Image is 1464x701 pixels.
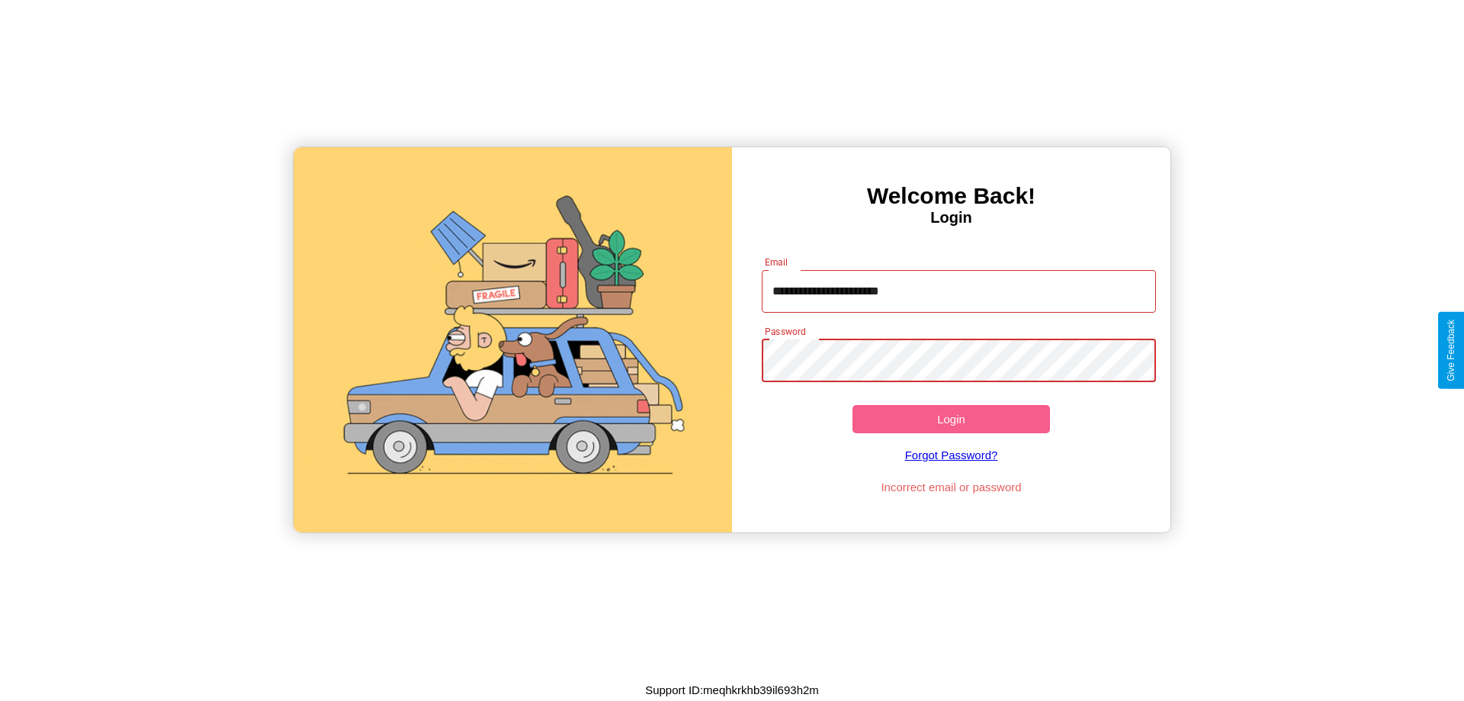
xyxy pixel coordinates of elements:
[765,256,788,269] label: Email
[645,680,819,700] p: Support ID: meqhkrkhb39il693h2m
[294,147,732,532] img: gif
[732,209,1170,227] h4: Login
[765,325,805,338] label: Password
[732,183,1170,209] h3: Welcome Back!
[1446,320,1456,381] div: Give Feedback
[852,405,1050,433] button: Login
[754,477,1149,497] p: Incorrect email or password
[754,433,1149,477] a: Forgot Password?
